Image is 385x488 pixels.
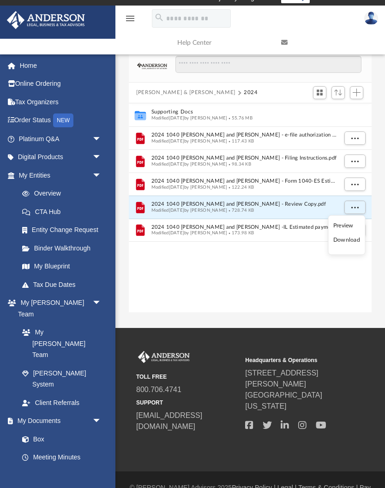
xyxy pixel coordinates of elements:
a: Box [13,430,106,448]
a: Overview [13,184,115,203]
button: Supporting Docs [151,109,337,115]
span: Modified [DATE] by [PERSON_NAME] [151,161,228,166]
a: [EMAIL_ADDRESS][DOMAIN_NAME] [136,411,202,430]
a: Client Referrals [13,393,111,412]
span: arrow_drop_down [92,130,111,149]
div: grid [129,103,372,313]
a: Forms Library [13,466,106,485]
button: [PERSON_NAME] & [PERSON_NAME] [136,89,235,97]
img: User Pic [364,12,378,25]
span: arrow_drop_down [92,294,111,313]
span: 2024 1040 [PERSON_NAME] and [PERSON_NAME] - e-file authorization - please sign.pdf [151,132,337,138]
a: My [PERSON_NAME] Team [13,323,106,364]
a: menu [125,18,136,24]
button: Add [350,86,364,99]
input: Search files and folders [175,56,361,73]
a: [PERSON_NAME] System [13,364,111,393]
button: Switch to Grid View [313,86,327,99]
span: 2024 1040 [PERSON_NAME] and [PERSON_NAME] - Filing Instructions.pdf [151,155,337,161]
i: search [154,12,164,23]
div: NEW [53,113,73,127]
button: 2024 [244,89,258,97]
a: Entity Change Request [13,221,115,239]
a: Platinum Q&Aarrow_drop_down [6,130,115,148]
a: [GEOGRAPHIC_DATA][US_STATE] [245,391,322,410]
span: Modified [DATE] by [PERSON_NAME] [151,184,228,189]
span: arrow_drop_down [92,412,111,431]
span: 122.24 KB [228,184,254,189]
a: Binder Walkthrough [13,239,115,257]
a: Digital Productsarrow_drop_down [6,148,115,167]
button: More options [344,155,366,168]
a: Tax Due Dates [13,275,115,294]
a: Online Ordering [6,75,115,93]
a: My Documentsarrow_drop_down [6,412,111,430]
small: Headquarters & Operations [245,356,348,364]
li: Download [333,235,360,245]
a: Order StatusNEW [6,111,115,130]
span: 728.74 KB [228,208,254,212]
li: Preview [333,220,360,230]
a: My Entitiesarrow_drop_down [6,166,115,184]
span: 117.43 KB [228,138,254,143]
small: SUPPORT [136,399,239,407]
span: Modified [DATE] by [PERSON_NAME] [151,231,228,235]
a: [STREET_ADDRESS][PERSON_NAME] [245,369,318,388]
a: Home [6,56,115,75]
button: More options [344,131,366,145]
span: 55.76 MB [228,115,253,120]
button: Sort [331,86,345,99]
small: TOLL FREE [136,373,239,381]
span: 2024 1040 [PERSON_NAME] and [PERSON_NAME] -IL Estimated payment voucher.pdf [151,224,337,230]
span: arrow_drop_down [92,166,111,185]
a: Tax Organizers [6,93,115,111]
a: CTA Hub [13,202,115,221]
i: menu [125,13,136,24]
img: Anderson Advisors Platinum Portal [4,11,88,29]
a: My [PERSON_NAME] Teamarrow_drop_down [6,294,111,323]
span: 2024 1040 [PERSON_NAME] and [PERSON_NAME] - Form 1040-ES Estimated Tax Payment.pdf [151,178,337,184]
span: 2024 1040 [PERSON_NAME] and [PERSON_NAME] - Review Copy.pdf [151,201,337,207]
span: Modified [DATE] by [PERSON_NAME] [151,138,228,143]
a: 800.706.4741 [136,386,181,393]
span: arrow_drop_down [92,148,111,167]
a: My Blueprint [13,257,111,276]
a: Meeting Minutes [13,448,111,467]
span: Modified [DATE] by [PERSON_NAME] [151,208,228,212]
a: Help Center [170,24,274,61]
img: Anderson Advisors Platinum Portal [136,351,192,363]
button: More options [344,178,366,191]
span: Modified [DATE] by [PERSON_NAME] [151,115,228,120]
button: More options [344,201,366,214]
span: 98.34 KB [228,161,252,166]
ul: More options [328,215,365,255]
span: 173.98 KB [228,231,254,235]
